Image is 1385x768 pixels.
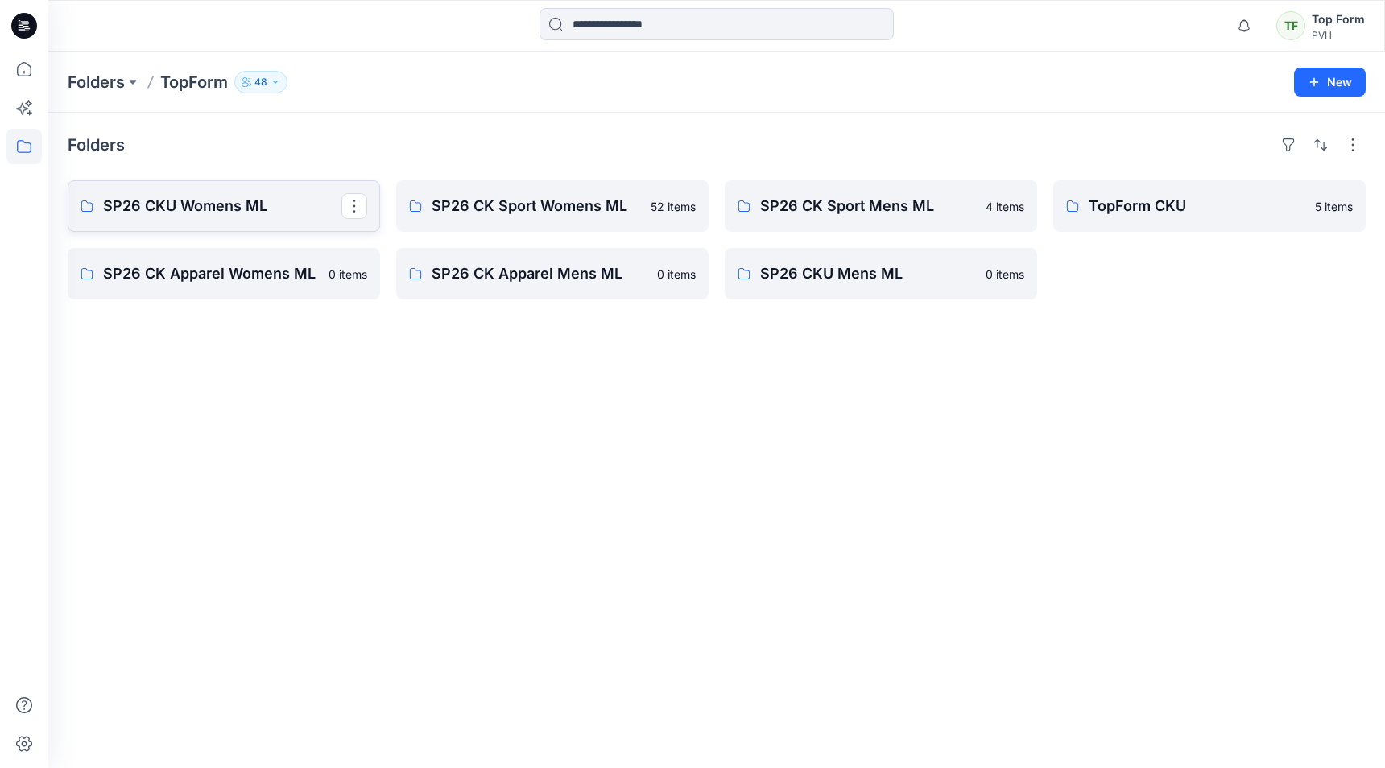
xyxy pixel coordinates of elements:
[68,71,125,93] a: Folders
[160,71,228,93] p: TopForm
[329,266,367,283] p: 0 items
[103,262,319,285] p: SP26 CK Apparel Womens ML
[254,73,267,91] p: 48
[234,71,287,93] button: 48
[432,262,647,285] p: SP26 CK Apparel Mens ML
[396,248,709,299] a: SP26 CK Apparel Mens ML0 items
[1053,180,1366,232] a: TopForm CKU5 items
[396,180,709,232] a: SP26 CK Sport Womens ML52 items
[725,180,1037,232] a: SP26 CK Sport Mens ML4 items
[657,266,696,283] p: 0 items
[651,198,696,215] p: 52 items
[986,266,1024,283] p: 0 items
[725,248,1037,299] a: SP26 CKU Mens ML0 items
[1089,195,1305,217] p: TopForm CKU
[1276,11,1305,40] div: TF
[432,195,641,217] p: SP26 CK Sport Womens ML
[68,135,125,155] h4: Folders
[1312,10,1365,29] div: Top Form
[1294,68,1366,97] button: New
[1315,198,1353,215] p: 5 items
[760,262,976,285] p: SP26 CKU Mens ML
[1312,29,1365,41] div: PVH
[68,180,380,232] a: SP26 CKU Womens ML
[68,248,380,299] a: SP26 CK Apparel Womens ML0 items
[103,195,341,217] p: SP26 CKU Womens ML
[986,198,1024,215] p: 4 items
[760,195,976,217] p: SP26 CK Sport Mens ML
